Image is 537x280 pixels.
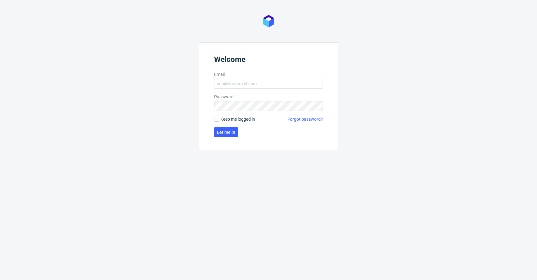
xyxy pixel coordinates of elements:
[214,71,323,77] label: Email
[214,55,323,66] header: Welcome
[217,130,235,134] span: Let me in
[214,127,238,137] button: Let me in
[287,116,323,122] a: Forgot password?
[214,79,323,89] input: you@youremail.com
[220,116,255,122] span: Keep me logged in
[214,94,323,100] label: Password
